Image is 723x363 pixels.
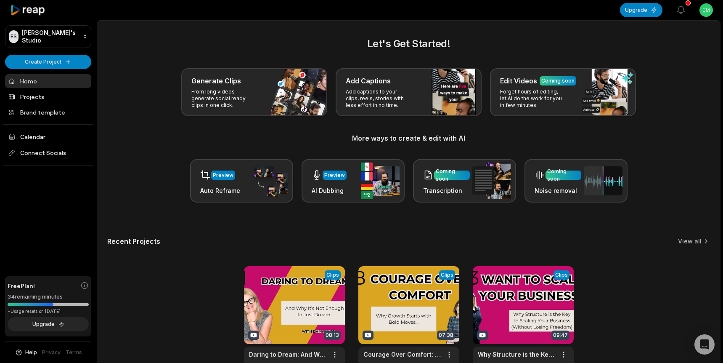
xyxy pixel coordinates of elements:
a: Home [5,74,91,88]
a: Daring to Dream: And Why It’s Not Enough to Just Dream [249,350,326,359]
a: Why Structure is the Key to Scaling Your Business (Without Losing Freedom) [478,350,555,359]
button: Upgrade [620,3,662,17]
div: *Usage resets on [DATE] [8,308,89,315]
img: auto_reframe.png [249,165,288,198]
h3: More ways to create & edit with AI [107,133,710,143]
button: Help [15,349,37,356]
div: Coming soon [436,168,468,183]
div: ES [9,30,19,43]
span: Connect Socials [5,145,91,160]
div: Coming soon [547,168,580,183]
button: Upgrade [8,317,89,331]
a: Courage Over Comfort: Why Growth Starts with Bold Moves [363,350,441,359]
a: Privacy [42,349,61,356]
img: transcription.png [472,163,511,199]
h3: AI Dubbing [312,186,347,195]
div: 34 remaining minutes [8,293,89,301]
p: Add captions to your clips, reels, stories with less effort in no time. [346,88,411,109]
p: From long videos generate social ready clips in one click. [191,88,257,109]
h3: Auto Reframe [200,186,240,195]
button: Create Project [5,55,91,69]
span: Help [25,349,37,356]
p: Forget hours of editing, let AI do the work for you in few minutes. [500,88,565,109]
h3: Noise removal [535,186,581,195]
img: noise_removal.png [584,166,622,195]
div: Coming soon [541,77,575,85]
div: Preview [324,171,345,179]
div: Open Intercom Messenger [694,334,715,355]
a: Terms [66,349,82,356]
p: [PERSON_NAME]'s Studio [22,29,79,44]
h2: Let's Get Started! [107,36,710,51]
div: Preview [213,171,233,179]
a: Projects [5,90,91,104]
h3: Transcription [423,186,470,195]
h2: Recent Projects [107,237,160,246]
a: Brand template [5,105,91,119]
img: ai_dubbing.png [361,163,400,199]
a: Calendar [5,130,91,144]
h3: Edit Videos [500,76,537,86]
h3: Add Captions [346,76,391,86]
span: Free Plan! [8,281,35,290]
h3: Generate Clips [191,76,241,86]
a: View all [678,237,702,246]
